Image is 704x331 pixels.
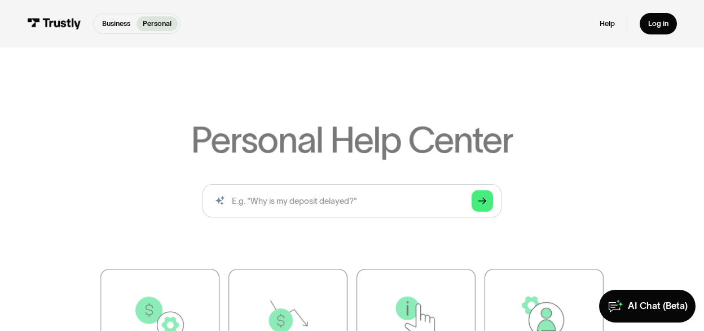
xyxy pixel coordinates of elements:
form: Search [203,184,501,217]
p: Personal [143,18,171,29]
img: Trustly Logo [27,18,81,29]
p: Business [102,18,130,29]
div: AI Chat (Beta) [628,300,688,312]
a: Personal [137,16,178,31]
h1: Personal Help Center [191,122,513,158]
a: Business [96,16,137,31]
div: Log in [648,19,668,29]
input: search [203,184,501,217]
a: Help [600,19,615,29]
a: Log in [640,13,676,35]
a: AI Chat (Beta) [599,290,696,323]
